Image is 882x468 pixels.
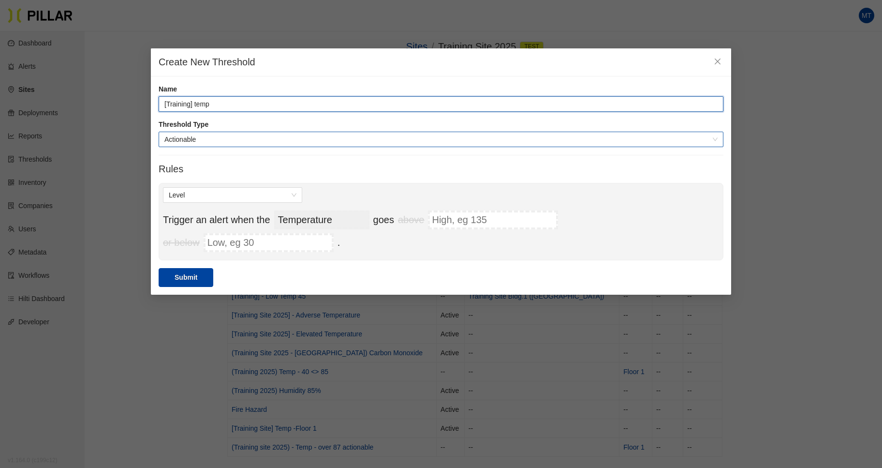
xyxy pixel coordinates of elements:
[398,214,425,225] span: above
[159,268,213,287] button: Submit
[163,211,373,229] div: Trigger an alert when the
[274,211,369,229] select: Sensor
[714,58,721,65] span: close
[159,84,723,94] label: Name
[159,56,708,68] div: Create New Threshold
[159,163,723,175] h3: Rules
[204,233,334,252] input: Low, eg 30
[163,233,340,252] div: .
[428,211,558,229] input: High, eg 135
[163,237,200,248] span: or
[169,188,296,202] span: Level
[174,237,199,248] span: below
[373,211,562,229] div: goes
[704,48,731,75] button: Close
[164,132,718,147] span: Actionable
[159,96,723,112] input: Name
[159,120,723,130] label: Threshold Type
